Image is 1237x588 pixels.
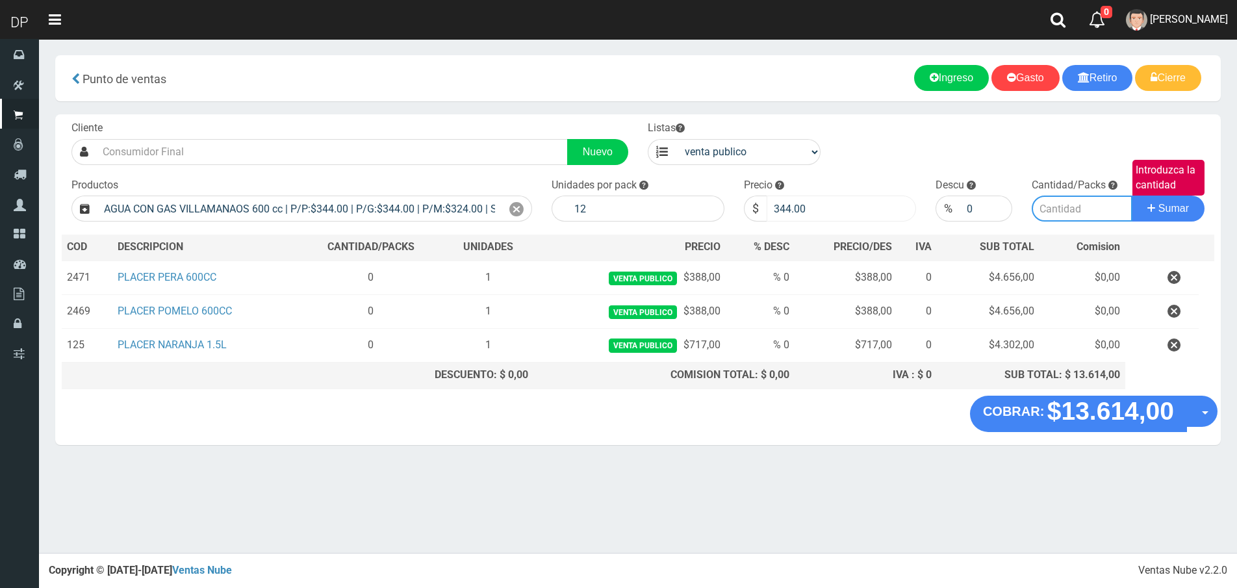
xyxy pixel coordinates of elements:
[444,235,534,261] th: UNIDADES
[112,235,298,261] th: DES
[1132,160,1205,196] label: Introduzca la cantidad
[767,196,917,222] input: 000
[1101,6,1112,18] span: 0
[936,178,964,193] label: Descu
[795,261,897,295] td: $388,00
[937,261,1039,295] td: $4.656,00
[118,339,227,351] a: PLACER NARANJA 1.5L
[1039,261,1125,295] td: $0,00
[533,261,726,295] td: $388,00
[539,368,789,383] div: COMISION TOTAL: $ 0,00
[648,121,685,136] label: Listas
[726,329,795,363] td: % 0
[897,329,937,363] td: 0
[834,240,892,253] span: PRECIO/DES
[83,72,166,86] span: Punto de ventas
[118,305,232,317] a: PLACER POMELO 600CC
[62,295,112,329] td: 2469
[97,196,502,222] input: Introduzca el nombre del producto
[726,261,795,295] td: % 0
[744,196,767,222] div: $
[897,295,937,329] td: 0
[1032,178,1106,193] label: Cantidad/Packs
[937,295,1039,329] td: $4.656,00
[937,329,1039,363] td: $4.302,00
[62,235,112,261] th: COD
[685,240,721,255] span: PRECIO
[980,240,1034,255] span: SUB TOTAL
[62,329,112,363] td: 125
[303,368,528,383] div: DESCUENTO: $ 0,00
[800,368,932,383] div: IVA : $ 0
[49,564,232,576] strong: Copyright © [DATE]-[DATE]
[1077,240,1120,255] span: Comision
[444,295,534,329] td: 1
[71,121,103,136] label: Cliente
[444,329,534,363] td: 1
[444,261,534,295] td: 1
[795,329,897,363] td: $717,00
[1132,196,1205,222] button: Sumar
[609,305,677,319] span: venta publico
[1126,9,1147,31] img: User Image
[726,295,795,329] td: % 0
[914,65,989,91] a: Ingreso
[960,196,1012,222] input: 000
[970,396,1187,432] button: COBRAR: $13.614,00
[136,240,183,253] span: CRIPCION
[298,329,444,363] td: 0
[1158,203,1189,214] span: Sumar
[754,240,789,253] span: % DESC
[1062,65,1133,91] a: Retiro
[983,404,1044,418] strong: COBRAR:
[1150,13,1228,25] span: [PERSON_NAME]
[609,339,677,352] span: venta publico
[897,261,937,295] td: 0
[1032,196,1132,222] input: Cantidad
[533,295,726,329] td: $388,00
[298,295,444,329] td: 0
[568,196,724,222] input: 1
[609,272,677,285] span: venta publico
[1039,329,1125,363] td: $0,00
[172,564,232,576] a: Ventas Nube
[936,196,960,222] div: %
[71,178,118,193] label: Productos
[298,261,444,295] td: 0
[1135,65,1201,91] a: Cierre
[298,235,444,261] th: CANTIDAD/PACKS
[1138,563,1227,578] div: Ventas Nube v2.2.0
[62,261,112,295] td: 2471
[1047,397,1174,425] strong: $13.614,00
[942,368,1119,383] div: SUB TOTAL: $ 13.614,00
[744,178,772,193] label: Precio
[795,295,897,329] td: $388,00
[552,178,637,193] label: Unidades por pack
[1039,295,1125,329] td: $0,00
[118,271,216,283] a: PLACER PERA 600CC
[567,139,628,165] a: Nuevo
[96,139,568,165] input: Consumidor Final
[915,240,932,253] span: IVA
[533,329,726,363] td: $717,00
[991,65,1060,91] a: Gasto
